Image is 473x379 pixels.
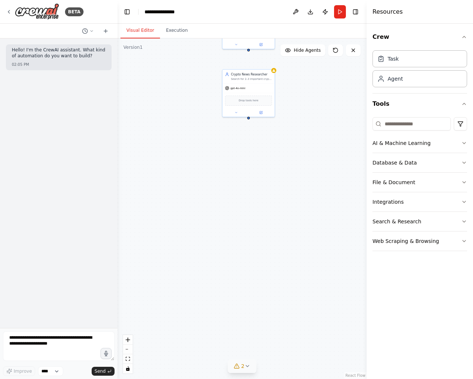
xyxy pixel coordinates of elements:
div: File & Document [372,179,415,186]
button: Improve [3,366,35,376]
div: Web Scraping & Browsing [372,237,439,245]
button: Start a new chat [100,27,112,35]
img: Logo [15,3,59,20]
button: Visual Editor [120,23,160,38]
button: Open in side panel [249,110,273,115]
button: fit view [123,354,133,364]
div: Database & Data [372,159,417,166]
span: Send [95,368,106,374]
button: zoom in [123,335,133,345]
button: 2 [228,359,256,373]
a: React Flow attribution [346,373,365,378]
h4: Resources [372,7,403,16]
div: Search for 2–3 important crypto updates. [231,77,272,81]
nav: breadcrumb [144,8,181,16]
div: Task [388,55,399,62]
div: Search & Research [372,218,421,225]
button: Execution [160,23,194,38]
button: zoom out [123,345,133,354]
button: Send [92,367,115,376]
button: Tools [372,94,467,114]
div: Agent [388,75,403,82]
button: Hide left sidebar [122,7,132,17]
button: toggle interactivity [123,364,133,373]
p: Hello! I'm the CrewAI assistant. What kind of automation do you want to build? [12,47,106,59]
button: Open in side panel [249,42,273,47]
span: Hide Agents [294,47,321,53]
div: React Flow controls [123,335,133,373]
div: Tools [372,114,467,257]
div: AI & Machine Learning [372,139,431,147]
button: Hide Agents [280,44,325,56]
button: File & Document [372,173,467,192]
button: Crew [372,27,467,47]
div: Crypto News ResearcherSearch for 2–3 important crypto updates.gpt-4o-miniDrop tools here [222,69,275,117]
button: Switch to previous chat [79,27,97,35]
span: 2 [241,362,245,370]
button: Click to speak your automation idea [101,348,112,359]
button: AI & Machine Learning [372,133,467,153]
div: 02:05 PM [12,62,106,67]
div: Crew [372,47,467,93]
button: Web Scraping & Browsing [372,231,467,251]
button: Database & Data [372,153,467,172]
span: gpt-4o-mini [231,87,245,90]
button: Hide right sidebar [350,7,361,17]
button: Search & Research [372,212,467,231]
span: Improve [14,368,32,374]
button: Integrations [372,192,467,212]
div: Version 1 [123,44,143,50]
div: Crypto News Researcher [231,72,272,76]
div: Integrations [372,198,404,206]
div: BETA [65,7,84,16]
span: Drop tools here [239,98,258,102]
